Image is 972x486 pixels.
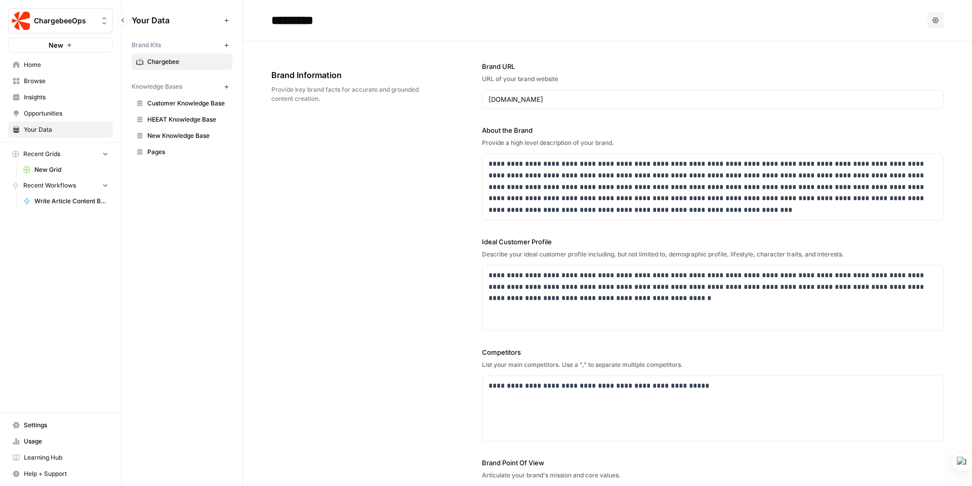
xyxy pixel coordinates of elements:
[8,73,113,89] a: Browse
[8,122,113,138] a: Your Data
[8,178,113,193] button: Recent Workflows
[147,57,228,66] span: Chargebee
[24,437,108,446] span: Usage
[482,138,944,147] div: Provide a high level description of your brand.
[24,93,108,102] span: Insights
[482,347,944,357] label: Competitors
[482,471,944,480] div: Articulate your brand's mission and core values.
[482,250,944,259] div: Describe your ideal customer profile including, but not limited to, demographic profile, lifestyl...
[8,417,113,433] a: Settings
[19,193,113,209] a: Write Article Content Brief
[8,38,113,53] button: New
[271,69,425,81] span: Brand Information
[271,85,425,103] span: Provide key brand facts for accurate and grounded content creation.
[132,14,220,26] span: Your Data
[19,162,113,178] a: New Grid
[482,458,944,468] label: Brand Point Of View
[8,146,113,162] button: Recent Grids
[24,77,108,86] span: Browse
[489,94,937,104] input: www.sundaysoccer.com
[34,165,108,174] span: New Grid
[132,144,232,160] a: Pages
[24,421,108,430] span: Settings
[24,469,108,478] span: Help + Support
[8,450,113,466] a: Learning Hub
[12,12,30,30] img: ChargebeeOps Logo
[8,466,113,482] button: Help + Support
[24,60,108,69] span: Home
[132,128,232,144] a: New Knowledge Base
[23,181,76,190] span: Recent Workflows
[482,61,944,71] label: Brand URL
[482,74,944,84] div: URL of your brand website
[34,197,108,206] span: Write Article Content Brief
[147,147,228,157] span: Pages
[482,237,944,247] label: Ideal Customer Profile
[8,57,113,73] a: Home
[132,111,232,128] a: HEEAT Knowledge Base
[49,40,63,50] span: New
[132,82,182,91] span: Knowledge Bases
[147,99,228,108] span: Customer Knowledge Base
[24,109,108,118] span: Opportunities
[8,105,113,122] a: Opportunities
[8,89,113,105] a: Insights
[482,125,944,135] label: About the Brand
[132,95,232,111] a: Customer Knowledge Base
[34,16,95,26] span: ChargebeeOps
[24,453,108,462] span: Learning Hub
[147,131,228,140] span: New Knowledge Base
[24,125,108,134] span: Your Data
[8,433,113,450] a: Usage
[132,54,232,70] a: Chargebee
[23,149,60,159] span: Recent Grids
[147,115,228,124] span: HEEAT Knowledge Base
[8,8,113,33] button: Workspace: ChargebeeOps
[132,41,161,50] span: Brand Kits
[482,360,944,369] div: List your main competitors. Use a "," to separate multiple competitors.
